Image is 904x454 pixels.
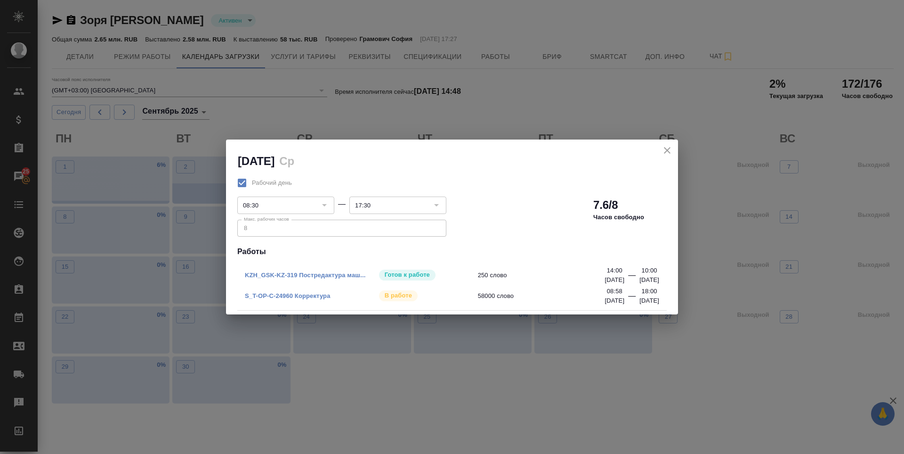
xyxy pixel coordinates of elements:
[593,213,644,222] p: Часов свободно
[279,155,294,167] h2: Ср
[252,178,292,188] span: Рабочий день
[605,275,624,285] p: [DATE]
[478,271,611,280] span: 250 слово
[238,155,274,167] h2: [DATE]
[245,292,331,299] a: S_T-OP-C-24960 Корректура
[639,296,659,305] p: [DATE]
[642,287,657,296] p: 18:00
[628,290,636,305] div: —
[385,291,412,300] p: В работе
[593,198,618,213] h2: 7.6/8
[607,287,622,296] p: 08:58
[338,198,346,210] div: —
[605,296,624,305] p: [DATE]
[628,270,636,285] div: —
[245,272,365,279] a: KZH_GSK-KZ-319 Постредактура маш...
[660,143,674,157] button: close
[607,266,622,275] p: 14:00
[237,246,667,257] h4: Работы
[642,266,657,275] p: 10:00
[639,275,659,285] p: [DATE]
[385,270,430,280] p: Готов к работе
[478,291,611,301] span: 58000 слово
